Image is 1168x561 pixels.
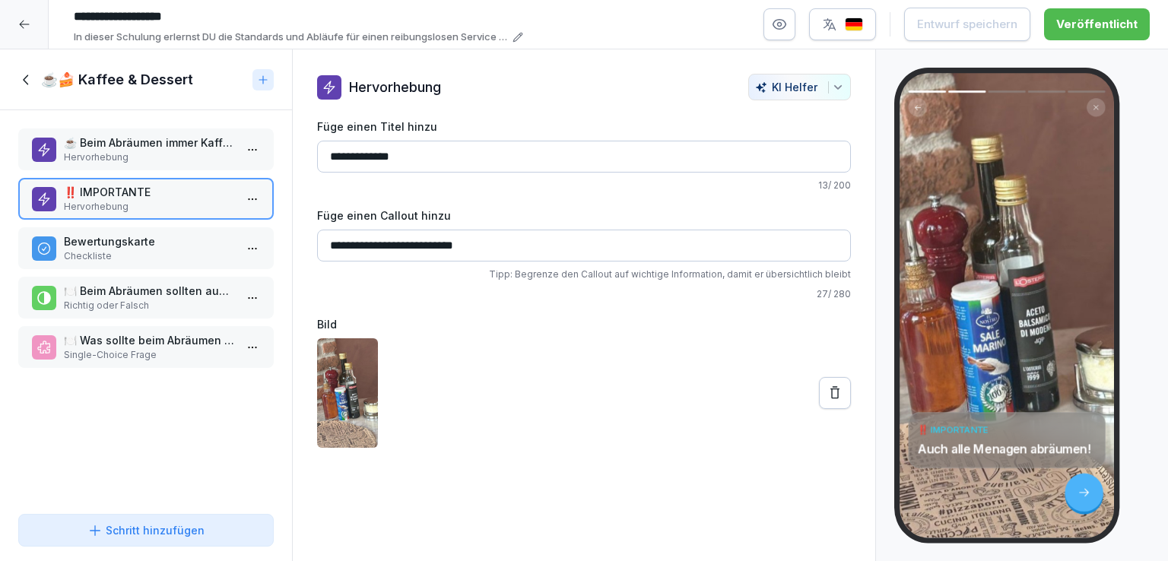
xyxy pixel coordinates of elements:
div: Entwurf speichern [917,16,1017,33]
button: Schritt hinzufügen [18,514,274,547]
p: Auch alle Menagen abräumen! [918,441,1097,456]
p: 27 / 280 [317,287,851,301]
p: Hervorhebung [349,77,441,97]
label: Füge einen Callout hinzu [317,208,851,223]
div: Schritt hinzufügen [87,522,205,538]
div: ‼️ IMPORTANTEHervorhebung [18,178,274,220]
label: Bild [317,316,851,332]
div: BewertungskarteCheckliste [18,227,274,269]
button: Veröffentlicht [1044,8,1150,40]
p: 13 / 200 [317,179,851,192]
img: de.svg [845,17,863,32]
div: 🍽️ Beim Abräumen sollten auch alle Menagen abgeräumt werden.Richtig oder Falsch [18,277,274,319]
p: In dieser Schulung erlernst DU die Standards und Abläufe für einen reibungslosen Service in der L... [74,30,508,45]
h4: ‼️ IMPORTANTE [918,423,1097,436]
button: Entwurf speichern [904,8,1030,41]
p: Hervorhebung [64,200,234,214]
button: KI Helfer [748,74,851,100]
p: Hervorhebung [64,151,234,164]
p: Richtig oder Falsch [64,299,234,312]
div: 🍽️ Was sollte beim Abräumen der leeren Teller immer angeboten werden?Single-Choice Frage [18,326,274,368]
p: Bewertungskarte [64,233,234,249]
div: ☕ Beim Abräumen immer Kaffee und Dessert anbietenHervorhebung [18,128,274,170]
h1: ☕🍰 Kaffee & Dessert [41,71,193,89]
p: 🍽️ Beim Abräumen sollten auch alle Menagen abgeräumt werden. [64,283,234,299]
p: ☕ Beim Abräumen immer Kaffee und Dessert anbieten [64,135,234,151]
p: 🍽️ Was sollte beim Abräumen der leeren Teller immer angeboten werden? [64,332,234,348]
p: ‼️ IMPORTANTE [64,184,234,200]
div: KI Helfer [755,81,844,93]
img: vg2pdx2rfcqjrbyz7y2ctsxw.png [317,338,378,448]
div: Veröffentlicht [1056,16,1138,33]
label: Füge einen Titel hinzu [317,119,851,135]
p: Tipp: Begrenze den Callout auf wichtige Information, damit er übersichtlich bleibt [317,268,851,281]
p: Checkliste [64,249,234,263]
p: Single-Choice Frage [64,348,234,362]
